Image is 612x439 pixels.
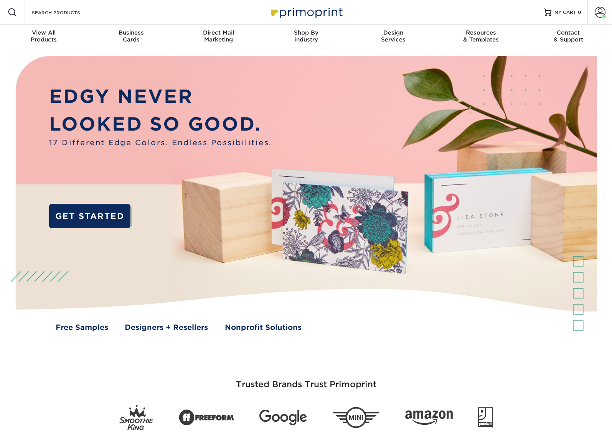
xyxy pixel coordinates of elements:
[49,204,131,228] a: GET STARTED
[262,25,350,49] a: Shop ByIndustry
[437,25,525,49] a: Resources& Templates
[437,29,525,36] span: Resources
[437,29,525,43] div: & Templates
[49,110,272,138] p: LOOKED SO GOOD.
[175,25,262,49] a: Direct MailMarketing
[478,407,493,428] img: Goodwill
[175,29,262,43] div: Marketing
[31,8,106,17] input: SEARCH PRODUCTS.....
[578,10,581,15] span: 0
[259,410,307,426] img: Google
[525,29,612,36] span: Contact
[525,29,612,43] div: & Support
[350,29,437,43] div: Services
[225,322,302,333] a: Nonprofit Solutions
[175,29,262,36] span: Direct Mail
[119,405,153,431] img: Smoothie King
[350,29,437,36] span: Design
[125,322,208,333] a: Designers + Resellers
[87,29,175,36] span: Business
[87,29,175,43] div: Cards
[87,25,175,49] a: BusinessCards
[405,411,453,425] img: Amazon
[268,4,345,20] img: Primoprint
[56,322,108,333] a: Free Samples
[350,25,437,49] a: DesignServices
[262,29,350,43] div: Industry
[49,137,272,149] span: 17 Different Edge Colors. Endless Possibilities.
[179,405,234,430] img: Freeform
[49,83,272,110] p: EDGY NEVER
[262,29,350,36] span: Shop By
[525,25,612,49] a: Contact& Support
[82,361,531,399] h3: Trusted Brands Trust Primoprint
[332,407,380,428] img: Mini
[554,9,576,16] span: MY CART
